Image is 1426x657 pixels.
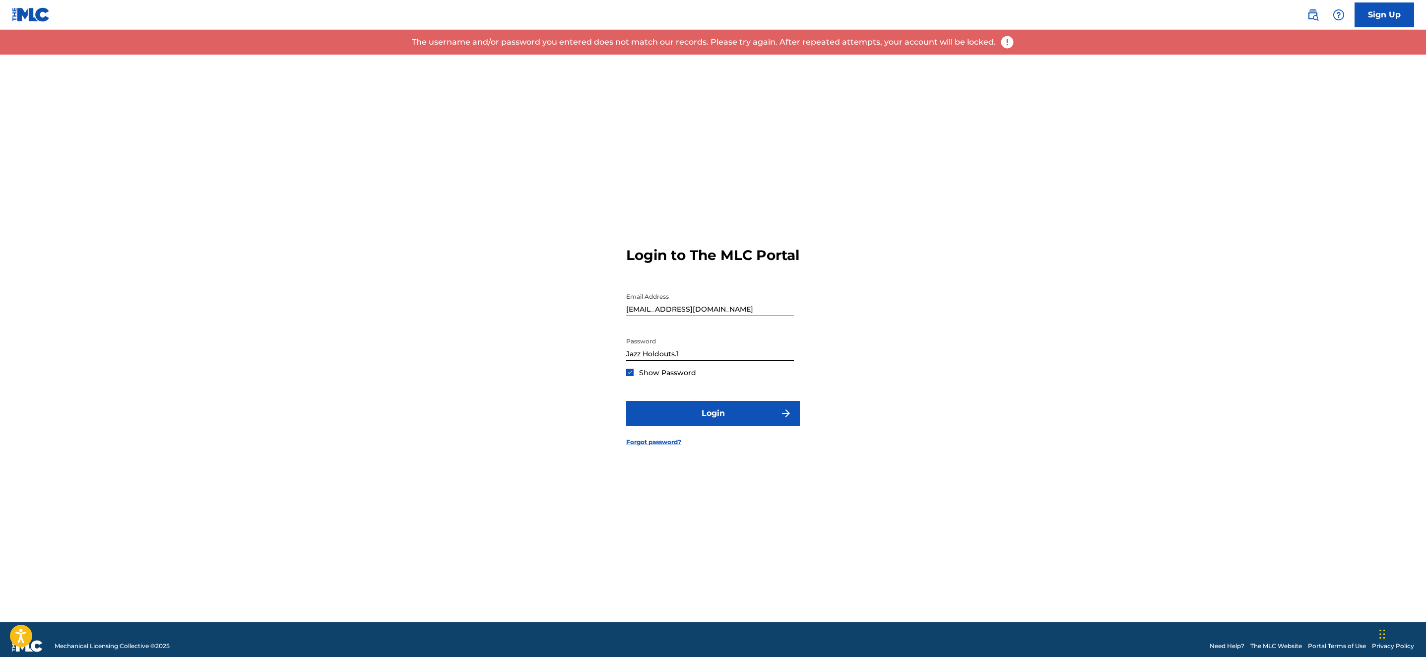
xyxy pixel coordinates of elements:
[1355,2,1414,27] a: Sign Up
[639,368,696,377] span: Show Password
[626,401,800,426] button: Login
[780,407,792,419] img: f7272a7cc735f4ea7f67.svg
[1329,5,1349,25] div: Help
[12,640,43,652] img: logo
[1372,642,1414,651] a: Privacy Policy
[12,7,50,22] img: MLC Logo
[1303,5,1323,25] a: Public Search
[1333,9,1345,21] img: help
[1376,609,1426,657] iframe: Chat Widget
[627,370,633,375] img: checkbox
[1307,9,1319,21] img: search
[626,247,799,264] h3: Login to The MLC Portal
[1250,642,1302,651] a: The MLC Website
[1379,619,1385,649] div: Drag
[1000,35,1015,50] img: error
[626,438,681,447] a: Forgot password?
[1308,642,1366,651] a: Portal Terms of Use
[55,642,170,651] span: Mechanical Licensing Collective © 2025
[412,36,996,48] p: The username and/or password you entered does not match our records. Please try again. After repe...
[1210,642,1244,651] a: Need Help?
